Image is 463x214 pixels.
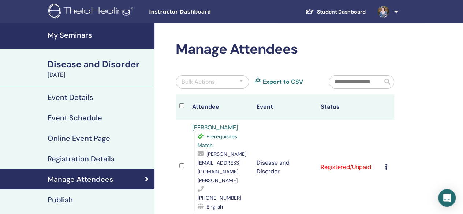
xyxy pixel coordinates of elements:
[253,94,317,120] th: Event
[305,8,314,15] img: graduation-cap-white.svg
[192,124,238,131] a: [PERSON_NAME]
[438,189,456,207] div: Open Intercom Messenger
[48,175,113,184] h4: Manage Attendees
[317,94,381,120] th: Status
[299,5,371,19] a: Student Dashboard
[48,134,110,143] h4: Online Event Page
[377,6,389,18] img: default.jpg
[48,31,150,40] h4: My Seminars
[182,78,215,86] div: Bulk Actions
[48,195,73,204] h4: Publish
[263,78,303,86] a: Export to CSV
[176,41,394,58] h2: Manage Attendees
[198,133,237,149] span: Prerequisites Match
[48,93,93,102] h4: Event Details
[198,195,241,201] span: [PHONE_NUMBER]
[149,8,259,16] span: Instructor Dashboard
[206,203,223,210] span: English
[43,58,154,79] a: Disease and Disorder[DATE]
[48,4,136,20] img: logo.png
[48,71,150,79] div: [DATE]
[48,154,115,163] h4: Registration Details
[48,58,150,71] div: Disease and Disorder
[198,151,246,184] span: [PERSON_NAME][EMAIL_ADDRESS][DOMAIN_NAME][PERSON_NAME]
[188,94,253,120] th: Attendee
[48,113,102,122] h4: Event Schedule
